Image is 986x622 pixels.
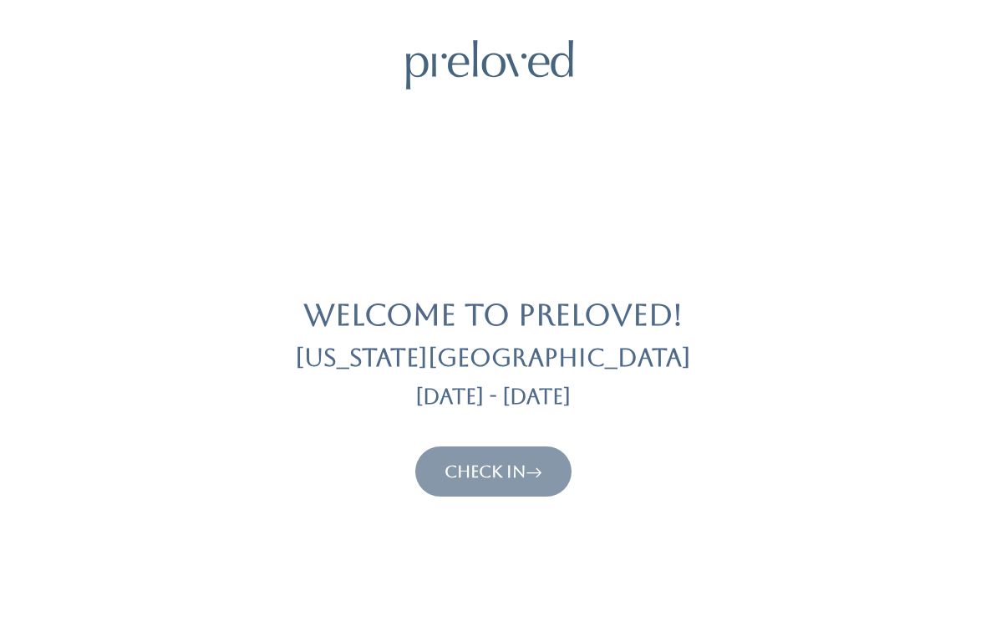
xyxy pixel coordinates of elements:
[415,446,572,497] button: Check In
[295,345,691,372] h2: [US_STATE][GEOGRAPHIC_DATA]
[415,385,571,409] h3: [DATE] - [DATE]
[303,298,683,332] h1: Welcome to Preloved!
[445,461,542,482] a: Check In
[406,40,573,89] img: preloved logo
